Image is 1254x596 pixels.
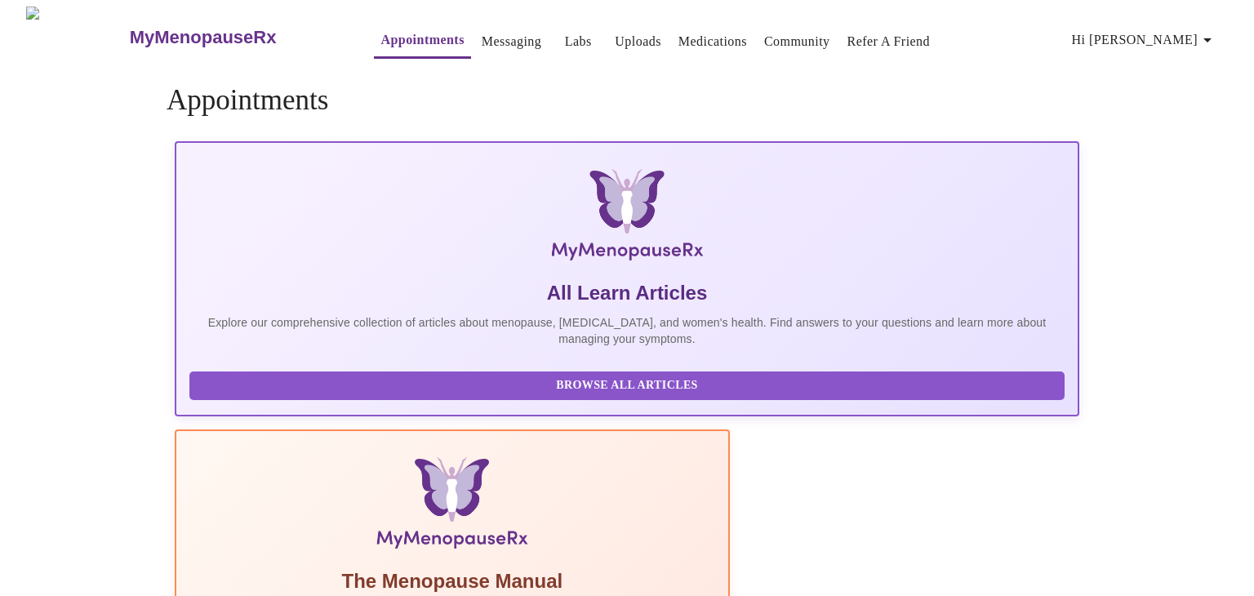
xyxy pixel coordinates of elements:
span: Browse All Articles [206,376,1048,396]
p: Explore our comprehensive collection of articles about menopause, [MEDICAL_DATA], and women's hea... [189,314,1065,347]
button: Community [758,25,837,58]
button: Appointments [374,24,470,59]
button: Browse All Articles [189,371,1065,400]
a: MyMenopauseRx [127,9,341,66]
a: Uploads [615,30,661,53]
img: Menopause Manual [273,457,631,555]
button: Labs [552,25,604,58]
span: Hi [PERSON_NAME] [1072,29,1217,51]
button: Medications [672,25,754,58]
h5: All Learn Articles [189,280,1065,306]
a: Browse All Articles [189,377,1069,391]
a: Appointments [380,29,464,51]
h4: Appointments [167,84,1087,117]
h5: The Menopause Manual [189,568,715,594]
button: Hi [PERSON_NAME] [1065,24,1224,56]
a: Labs [565,30,592,53]
button: Messaging [475,25,548,58]
img: MyMenopauseRx Logo [325,169,928,267]
button: Refer a Friend [841,25,937,58]
a: Community [764,30,830,53]
a: Messaging [482,30,541,53]
a: Medications [678,30,747,53]
button: Uploads [608,25,668,58]
a: Refer a Friend [847,30,931,53]
img: MyMenopauseRx Logo [26,7,127,68]
h3: MyMenopauseRx [130,27,277,48]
